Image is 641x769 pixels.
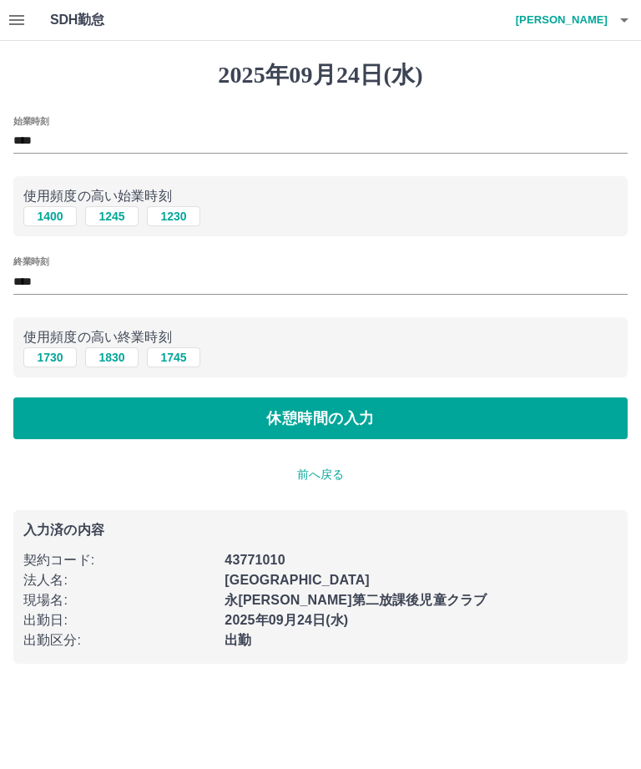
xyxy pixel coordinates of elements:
[225,633,251,647] b: 出勤
[23,524,618,537] p: 入力済の内容
[147,206,200,226] button: 1230
[225,613,348,627] b: 2025年09月24日(水)
[13,114,48,127] label: 始業時刻
[23,590,215,610] p: 現場名 :
[23,186,618,206] p: 使用頻度の高い始業時刻
[23,327,618,347] p: 使用頻度の高い終業時刻
[225,593,487,607] b: 永[PERSON_NAME]第二放課後児童クラブ
[85,347,139,367] button: 1830
[23,347,77,367] button: 1730
[225,553,285,567] b: 43771010
[85,206,139,226] button: 1245
[225,573,370,587] b: [GEOGRAPHIC_DATA]
[23,610,215,630] p: 出勤日 :
[13,466,628,483] p: 前へ戻る
[23,630,215,650] p: 出勤区分 :
[13,397,628,439] button: 休憩時間の入力
[23,206,77,226] button: 1400
[23,550,215,570] p: 契約コード :
[13,61,628,89] h1: 2025年09月24日(水)
[13,255,48,268] label: 終業時刻
[23,570,215,590] p: 法人名 :
[147,347,200,367] button: 1745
